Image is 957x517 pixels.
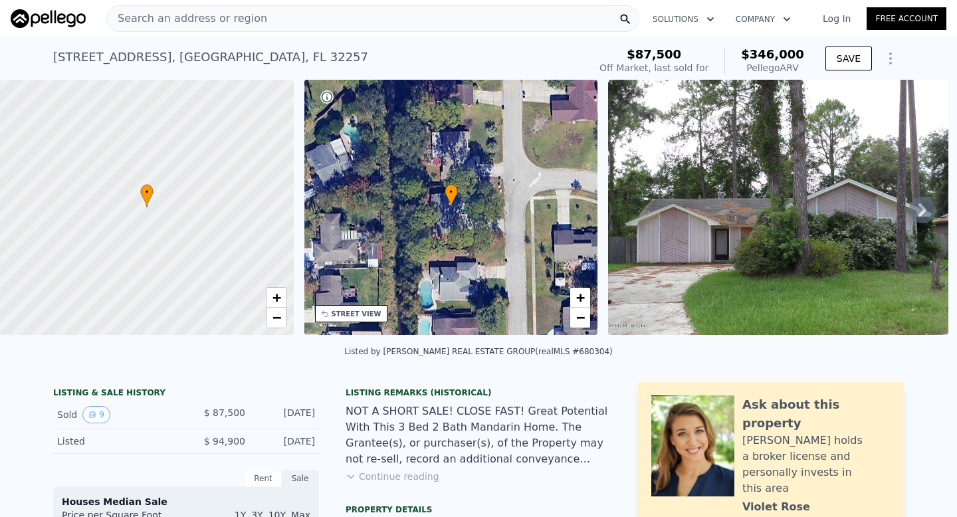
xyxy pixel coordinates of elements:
span: Search an address or region [107,11,267,27]
span: $ 94,900 [204,436,245,447]
div: [DATE] [256,435,315,448]
div: Listing Remarks (Historical) [346,387,611,398]
div: [DATE] [256,406,315,423]
button: Show Options [877,45,904,72]
div: Sale [282,470,319,487]
div: STREET VIEW [332,309,381,319]
div: [PERSON_NAME] holds a broker license and personally invests in this area [742,433,891,496]
a: Zoom in [266,288,286,308]
div: Listed [57,435,175,448]
a: Free Account [867,7,946,30]
button: View historical data [82,406,110,423]
div: Pellego ARV [741,61,804,74]
div: • [445,184,458,207]
div: LISTING & SALE HISTORY [53,387,319,401]
div: Houses Median Sale [62,495,310,508]
span: $87,500 [627,47,681,61]
span: $ 87,500 [204,407,245,418]
span: • [140,186,154,198]
span: − [272,309,280,326]
div: Off Market, last sold for [599,61,708,74]
span: − [576,309,585,326]
div: Rent [245,470,282,487]
img: Pellego [11,9,86,28]
div: Violet Rose [742,499,810,515]
a: Log In [807,12,867,25]
div: Property details [346,504,611,515]
span: + [576,289,585,306]
button: SAVE [825,47,872,70]
div: Listed by [PERSON_NAME] REAL ESTATE GROUP (realMLS #680304) [344,347,613,356]
img: Sale: 158174713 Parcel: 33057371 [608,80,948,335]
div: Ask about this property [742,395,891,433]
button: Solutions [642,7,725,31]
div: NOT A SHORT SALE! CLOSE FAST! Great Potential With This 3 Bed 2 Bath Mandarin Home. The Grantee(s... [346,403,611,467]
div: • [140,184,154,207]
span: + [272,289,280,306]
div: [STREET_ADDRESS] , [GEOGRAPHIC_DATA] , FL 32257 [53,48,368,66]
a: Zoom out [266,308,286,328]
span: $346,000 [741,47,804,61]
button: Continue reading [346,470,439,483]
div: Sold [57,406,175,423]
button: Company [725,7,801,31]
a: Zoom out [570,308,590,328]
span: • [445,186,458,198]
a: Zoom in [570,288,590,308]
